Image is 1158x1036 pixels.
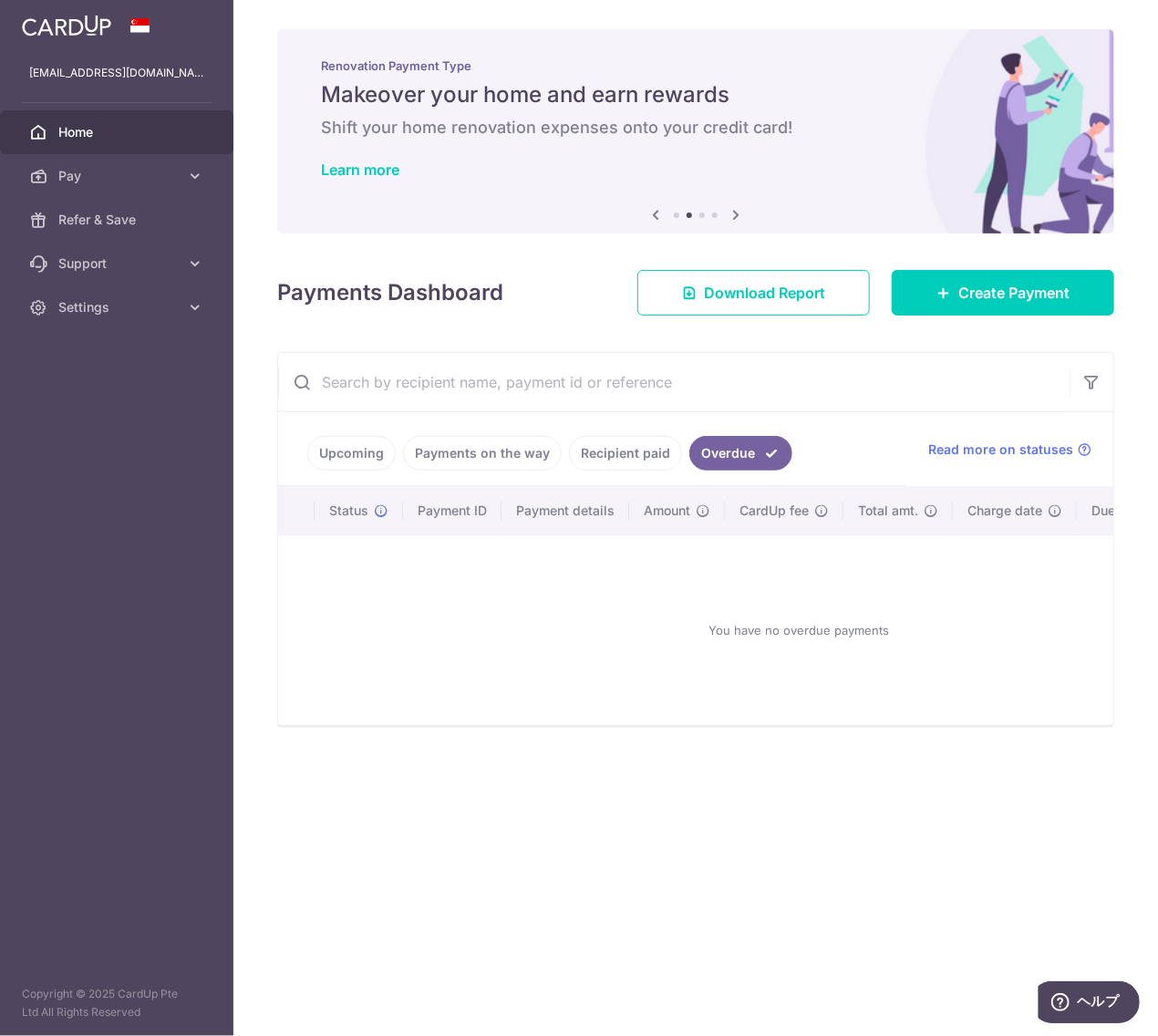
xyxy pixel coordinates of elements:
[704,282,825,304] span: Download Report
[278,353,1070,411] input: Search by recipient name, payment id or reference
[892,270,1114,316] a: Create Payment
[689,436,792,471] a: Overdue
[858,502,918,520] span: Total amt.
[637,270,870,316] a: Download Report
[403,487,501,534] th: Payment ID
[29,64,204,82] p: [EMAIL_ADDRESS][DOMAIN_NAME]
[569,436,682,471] a: Recipient paid
[58,298,179,316] span: Settings
[928,440,1091,459] a: Read more on statuses
[739,502,809,520] span: CardUp fee
[58,254,179,273] span: Support
[58,211,179,229] span: Refer & Save
[967,502,1042,520] span: Charge date
[329,502,368,520] span: Status
[501,487,629,534] th: Payment details
[958,282,1070,304] span: Create Payment
[1039,981,1140,1027] iframe: ウィジェットを開いて詳しい情報を確認できます
[321,58,1070,73] p: Renovation Payment Type
[644,502,690,520] span: Amount
[321,80,1070,109] h5: Makeover your home and earn rewards
[321,161,399,179] a: Learn more
[403,436,562,471] a: Payments on the way
[928,440,1073,459] span: Read more on statuses
[58,123,179,141] span: Home
[38,12,81,29] span: ヘルプ
[22,15,111,36] img: CardUp
[1091,502,1146,520] span: Due date
[277,276,503,309] h4: Payments Dashboard
[307,436,396,471] a: Upcoming
[277,29,1114,233] img: Renovation banner
[321,117,1070,139] h6: Shift your home renovation expenses onto your credit card!
[58,167,179,185] span: Pay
